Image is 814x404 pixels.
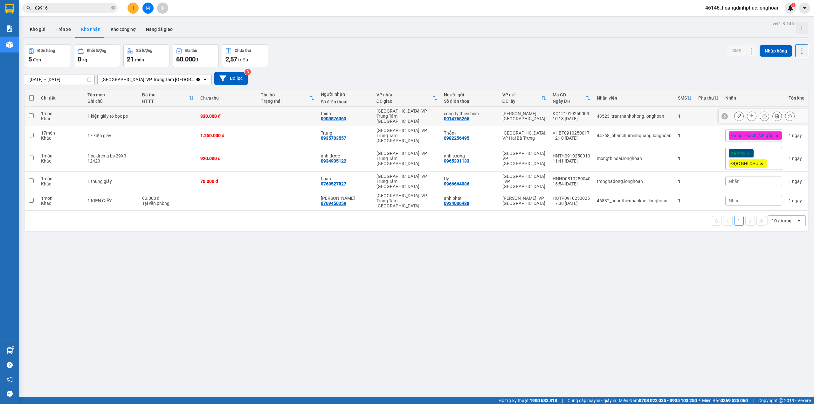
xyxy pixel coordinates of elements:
input: Selected Khánh Hòa: VP Trung Tâm TP Nha Trang. [195,76,196,83]
span: | [753,397,754,404]
div: Người gửi [444,92,496,97]
div: Khối lượng [87,48,106,53]
button: SMS [727,45,746,56]
button: caret-down [799,3,810,14]
span: copyright [779,398,783,403]
div: SMS [678,95,687,101]
div: Khác [41,116,81,121]
div: HQTP0910250025 [553,196,590,201]
div: 1 [678,114,692,119]
th: Toggle SortBy [499,90,549,107]
svg: open [797,218,802,223]
div: Giao hàng [747,111,756,121]
div: HNHD0810250040 [553,176,590,181]
button: Bộ lọc [214,72,248,85]
div: Số điện thoại [444,99,496,104]
div: 1 KIỆN GIẤY [87,198,135,203]
div: [GEOGRAPHIC_DATA]: VP Trung Tâm [GEOGRAPHIC_DATA] [376,151,438,166]
button: Kho gửi [25,22,51,37]
div: 0903576363 [321,116,346,121]
div: Nhãn [725,95,782,101]
div: Trung [321,130,370,136]
div: 60.000 đ [142,196,194,201]
div: HTTT [142,99,189,104]
img: logo-vxr [5,4,14,14]
div: 1 món [41,153,81,158]
div: Số lượng [136,48,152,53]
div: VHBT0910250017 [553,130,590,136]
div: 1 thùng giấy [87,179,135,184]
div: 11:41 [DATE] [553,158,590,164]
span: Miền Bắc [702,397,748,404]
button: Kho nhận [76,22,106,37]
div: 0914768265 [444,116,469,121]
div: Khác [41,201,81,206]
div: Tạo kho hàng mới [796,22,808,34]
div: 1 món [41,176,81,181]
div: Tại văn phòng [142,201,194,206]
span: 46148_hoangdinhphuc.longhoan [700,4,785,12]
div: 43523_tranthanhphong.longhoan [597,114,672,119]
div: Tên món [87,92,135,97]
span: | [562,397,563,404]
div: công ty thiên bình [444,111,496,116]
button: file-add [142,3,154,14]
th: Toggle SortBy [258,90,318,107]
img: warehouse-icon [6,41,13,48]
div: 1.250.000 đ [200,133,254,138]
div: 1 [789,198,804,203]
div: Uy [444,176,496,181]
div: 1 xe drema bs 29X3 12423 [87,153,135,164]
div: 0935703557 [321,136,346,141]
span: aim [160,6,165,10]
div: ĐC giao [376,99,433,104]
button: Nhập hàng [760,45,792,57]
button: Đơn hàng5đơn [25,44,71,67]
div: 0965331133 [444,158,469,164]
div: 12:10 [DATE] [553,136,590,141]
span: 60.000 [176,55,196,63]
sup: 3 [245,69,251,75]
div: Số điện thoại [321,99,370,104]
div: 0934036488 [444,201,469,206]
strong: 1900 633 818 [530,398,557,403]
div: Người nhận [321,92,370,97]
div: HNTH0910250010 [553,153,590,158]
div: VP nhận [376,92,433,97]
svg: open [203,77,208,82]
span: ngày [792,198,802,203]
div: ngô ngọc huy [321,196,370,201]
span: 21 [127,55,134,63]
span: ĐỌC GHI CHÚ [731,161,758,166]
div: Khác [41,158,81,164]
div: 0966664086 [444,181,469,186]
span: triệu [238,57,248,62]
div: ver 1.8.146 [773,20,794,27]
div: 70.000 đ [200,179,254,184]
strong: 0708 023 035 - 0935 103 250 [639,398,697,403]
button: Đã thu60.000đ [173,44,219,67]
div: 1 [789,179,804,184]
div: 1 [789,156,804,161]
svg: Clear value [196,77,201,82]
th: Toggle SortBy [675,90,695,107]
div: 15:54 [DATE] [553,181,590,186]
div: [GEOGRAPHIC_DATA]: VP [GEOGRAPHIC_DATA] [502,151,546,166]
div: Nhân viên [597,95,672,101]
div: Mã GD [553,92,585,97]
div: Trạng thái [261,99,310,104]
span: ngày [792,179,802,184]
span: món [135,57,144,62]
button: Trên xe [51,22,76,37]
div: 920.000 đ [200,156,254,161]
div: anh được [321,153,370,158]
button: Hàng đã giao [141,22,178,37]
span: close-circle [111,6,115,10]
div: 1 kiện giấy to bọc pe [87,114,135,119]
th: Toggle SortBy [373,90,441,107]
div: Thu hộ [261,92,310,97]
div: 0768527827 [321,181,346,186]
div: [GEOGRAPHIC_DATA]: VP Trung Tâm [GEOGRAPHIC_DATA] [376,193,438,208]
div: Đã thu [142,92,189,97]
button: Kho công nợ [106,22,141,37]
